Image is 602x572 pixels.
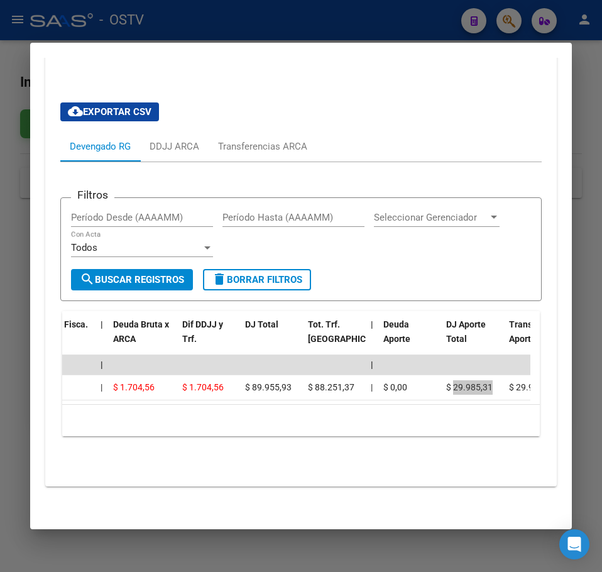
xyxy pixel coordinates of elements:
[113,382,155,392] span: $ 1.704,56
[308,382,354,392] span: $ 88.251,37
[203,269,311,290] button: Borrar Filtros
[80,272,95,287] mat-icon: search
[80,274,184,285] span: Buscar Registros
[70,140,131,153] div: Devengado RG
[71,242,97,253] span: Todos
[212,274,302,285] span: Borrar Filtros
[108,311,177,366] datatable-header-cell: Deuda Bruta x ARCA
[504,311,567,366] datatable-header-cell: Transferido Aporte
[383,382,407,392] span: $ 0,00
[45,72,557,487] div: Aportes y Contribuciones del Afiliado: 20321555978
[371,360,373,370] span: |
[245,319,278,329] span: DJ Total
[303,311,366,366] datatable-header-cell: Tot. Trf. Bruto
[212,272,227,287] mat-icon: delete
[378,311,441,366] datatable-header-cell: Deuda Aporte
[383,319,410,344] span: Deuda Aporte
[509,382,555,392] span: $ 29.985,31
[559,529,589,559] div: Open Intercom Messenger
[182,382,224,392] span: $ 1.704,56
[101,382,102,392] span: |
[182,319,223,344] span: Dif DDJJ y Trf.
[150,140,199,153] div: DDJJ ARCA
[113,319,169,344] span: Deuda Bruta x ARCA
[308,319,393,344] span: Tot. Trf. [GEOGRAPHIC_DATA]
[68,106,151,118] span: Exportar CSV
[446,319,486,344] span: DJ Aporte Total
[39,311,96,366] datatable-header-cell: Acta Fisca.
[240,311,303,366] datatable-header-cell: DJ Total
[441,311,504,366] datatable-header-cell: DJ Aporte Total
[245,382,292,392] span: $ 89.955,93
[101,360,103,370] span: |
[71,188,114,202] h3: Filtros
[60,102,159,121] button: Exportar CSV
[101,319,103,329] span: |
[218,140,307,153] div: Transferencias ARCA
[44,319,88,329] span: Acta Fisca.
[68,104,83,119] mat-icon: cloud_download
[446,382,493,392] span: $ 29.985,31
[366,311,378,366] datatable-header-cell: |
[371,319,373,329] span: |
[371,382,373,392] span: |
[177,311,240,366] datatable-header-cell: Dif DDJJ y Trf.
[71,269,193,290] button: Buscar Registros
[374,212,488,223] span: Seleccionar Gerenciador
[96,311,108,366] datatable-header-cell: |
[79,46,315,58] span: Aportes y Contribuciones del Afiliado: 20321555978
[509,319,556,344] span: Transferido Aporte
